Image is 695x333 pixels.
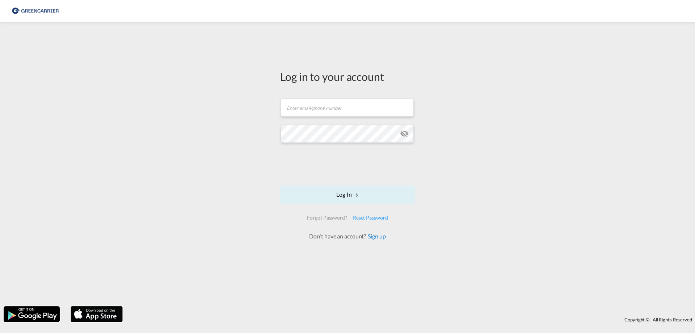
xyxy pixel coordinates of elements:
img: apple.png [70,305,123,323]
img: google.png [3,305,60,323]
div: Reset Password [350,211,391,224]
div: Log in to your account [280,69,415,84]
div: Forgot Password? [304,211,350,224]
iframe: reCAPTCHA [292,150,403,178]
a: Sign up [366,233,386,240]
div: Copyright © . All Rights Reserved [126,313,695,326]
img: 8cf206808afe11efa76fcd1e3d746489.png [11,3,60,19]
button: LOGIN [280,186,415,204]
div: Don't have an account? [301,232,393,240]
input: Enter email/phone number [281,99,414,117]
md-icon: icon-eye-off [400,129,409,138]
